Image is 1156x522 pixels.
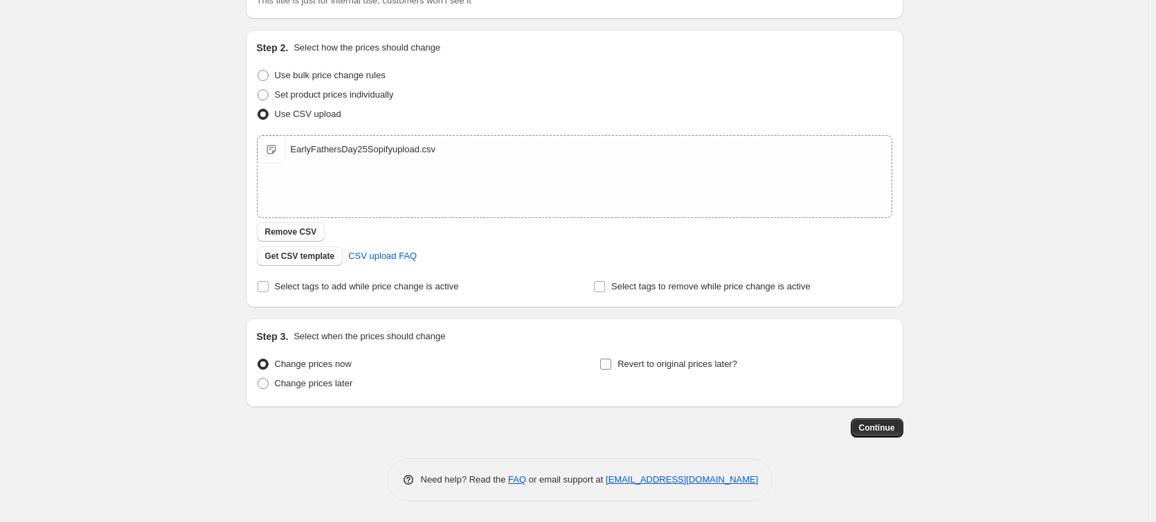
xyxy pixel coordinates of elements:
div: EarlyFathersDay25Sopifyupload.csv [291,143,436,156]
span: Use CSV upload [275,109,341,119]
span: Select tags to remove while price change is active [611,281,811,291]
span: Use bulk price change rules [275,70,386,80]
span: Get CSV template [265,251,335,262]
p: Select how the prices should change [293,41,440,55]
span: Continue [859,422,895,433]
span: Change prices later [275,378,353,388]
p: Select when the prices should change [293,330,445,343]
h2: Step 3. [257,330,289,343]
span: Change prices now [275,359,352,369]
span: or email support at [526,474,606,485]
h2: Step 2. [257,41,289,55]
button: Continue [851,418,903,438]
button: Remove CSV [257,222,325,242]
span: Select tags to add while price change is active [275,281,459,291]
span: Set product prices individually [275,89,394,100]
span: Remove CSV [265,226,317,237]
span: CSV upload FAQ [348,249,417,263]
span: Revert to original prices later? [617,359,737,369]
span: Need help? Read the [421,474,509,485]
a: CSV upload FAQ [340,245,425,267]
button: Get CSV template [257,246,343,266]
a: [EMAIL_ADDRESS][DOMAIN_NAME] [606,474,758,485]
a: FAQ [508,474,526,485]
